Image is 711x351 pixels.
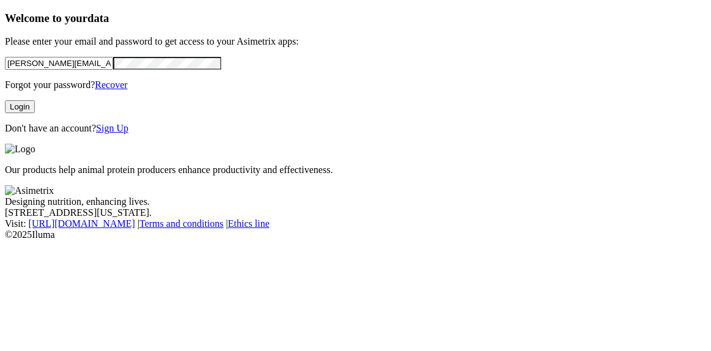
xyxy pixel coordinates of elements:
input: Your email [5,57,113,70]
p: Don't have an account? [5,123,706,134]
a: Sign Up [96,123,128,133]
button: Login [5,100,35,113]
p: Forgot your password? [5,79,706,91]
a: Recover [95,79,127,90]
p: Our products help animal protein producers enhance productivity and effectiveness. [5,164,706,175]
div: Visit : | | [5,218,706,229]
div: © 2025 Iluma [5,229,706,240]
a: Ethics line [228,218,270,229]
img: Logo [5,144,35,155]
p: Please enter your email and password to get access to your Asimetrix apps: [5,36,706,47]
a: [URL][DOMAIN_NAME] [29,218,135,229]
img: Asimetrix [5,185,54,196]
h3: Welcome to your [5,12,706,25]
span: data [87,12,109,24]
a: Terms and conditions [139,218,224,229]
div: [STREET_ADDRESS][US_STATE]. [5,207,706,218]
div: Designing nutrition, enhancing lives. [5,196,706,207]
